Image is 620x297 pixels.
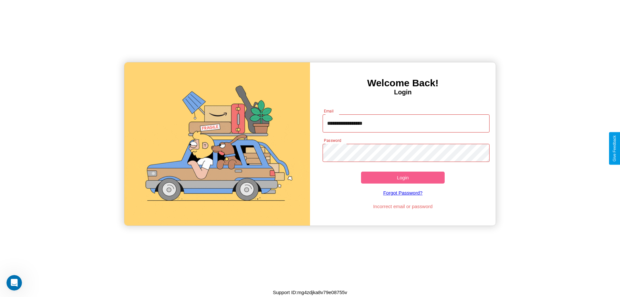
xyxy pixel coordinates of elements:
p: Support ID: mg4zdjka8v79e08755v [273,288,347,297]
label: Email [324,108,334,114]
button: Login [361,172,445,184]
div: Give Feedback [612,135,617,162]
p: Incorrect email or password [319,202,487,211]
label: Password [324,138,341,143]
iframe: Intercom live chat [6,275,22,291]
img: gif [124,62,310,226]
h3: Welcome Back! [310,78,496,89]
h4: Login [310,89,496,96]
a: Forgot Password? [319,184,487,202]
